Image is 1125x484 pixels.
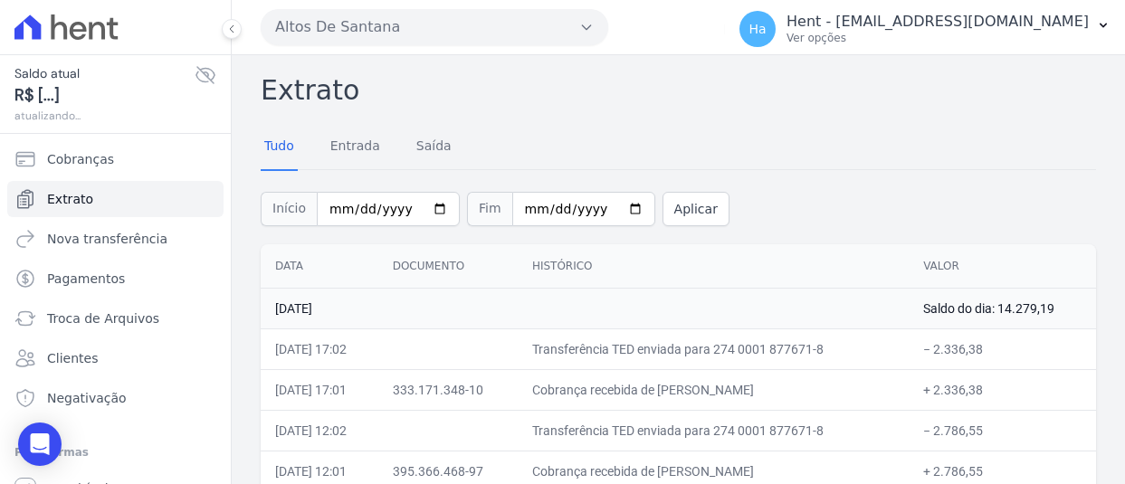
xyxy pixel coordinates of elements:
[261,369,378,410] td: [DATE] 17:01
[663,192,729,226] button: Aplicar
[787,13,1089,31] p: Hent - [EMAIL_ADDRESS][DOMAIN_NAME]
[7,300,224,337] a: Troca de Arquivos
[909,369,1096,410] td: + 2.336,38
[7,181,224,217] a: Extrato
[261,328,378,369] td: [DATE] 17:02
[261,124,298,171] a: Tudo
[909,288,1096,328] td: Saldo do dia: 14.279,19
[725,4,1125,54] button: Ha Hent - [EMAIL_ADDRESS][DOMAIN_NAME] Ver opções
[47,230,167,248] span: Nova transferência
[518,244,909,289] th: Histórico
[787,31,1089,45] p: Ver opções
[7,340,224,376] a: Clientes
[378,369,518,410] td: 333.171.348-10
[518,328,909,369] td: Transferência TED enviada para 274 0001 877671-8
[14,108,195,124] span: atualizando...
[47,389,127,407] span: Negativação
[14,83,195,108] span: R$ [...]
[909,410,1096,451] td: − 2.786,55
[47,150,114,168] span: Cobranças
[327,124,384,171] a: Entrada
[7,221,224,257] a: Nova transferência
[261,70,1096,110] h2: Extrato
[909,328,1096,369] td: − 2.336,38
[47,349,98,367] span: Clientes
[378,244,518,289] th: Documento
[47,190,93,208] span: Extrato
[14,64,195,83] span: Saldo atual
[261,244,378,289] th: Data
[14,441,216,463] div: Plataformas
[413,124,455,171] a: Saída
[261,192,317,226] span: Início
[47,309,159,327] span: Troca de Arquivos
[18,422,62,466] div: Open Intercom Messenger
[7,380,224,416] a: Negativação
[518,410,909,451] td: Transferência TED enviada para 274 0001 877671-8
[7,141,224,177] a: Cobranças
[467,192,512,226] span: Fim
[261,410,378,451] td: [DATE] 12:02
[47,270,125,288] span: Pagamentos
[261,9,608,45] button: Altos De Santana
[261,288,909,328] td: [DATE]
[518,369,909,410] td: Cobrança recebida de [PERSON_NAME]
[748,23,766,35] span: Ha
[7,261,224,297] a: Pagamentos
[909,244,1096,289] th: Valor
